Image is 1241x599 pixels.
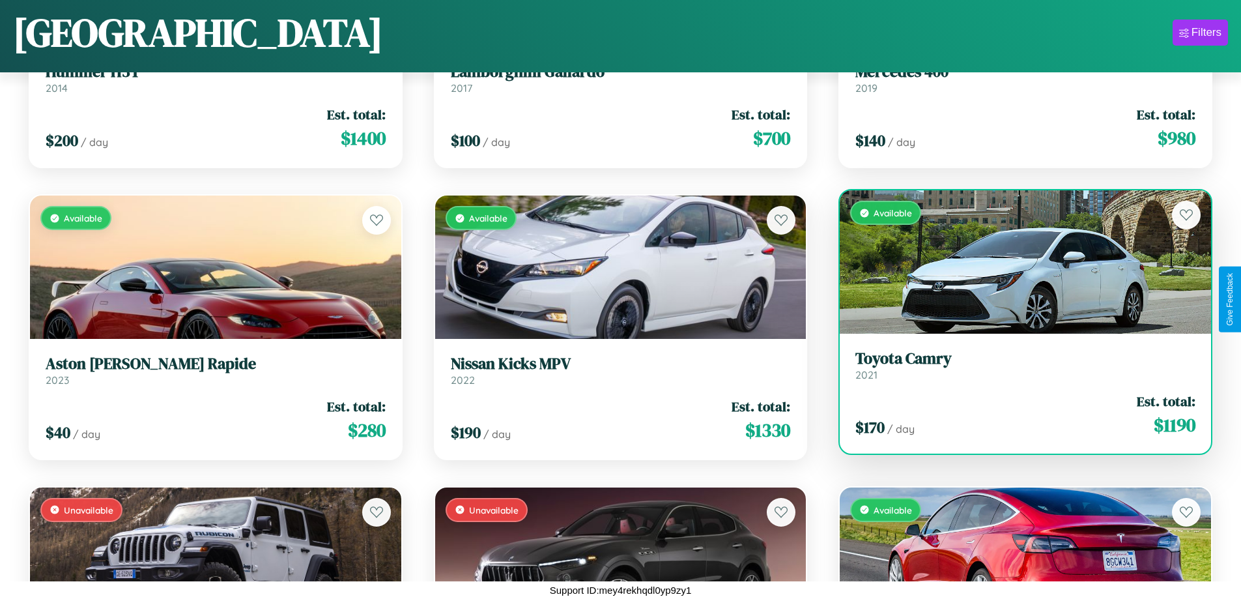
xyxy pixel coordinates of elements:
[1191,26,1221,39] div: Filters
[855,368,877,381] span: 2021
[451,63,791,81] h3: Lamborghini Gallardo
[550,581,692,599] p: Support ID: mey4rekhqdl0yp9zy1
[1225,273,1234,326] div: Give Feedback
[874,207,912,218] span: Available
[451,81,472,95] span: 2017
[855,349,1195,368] h3: Toyota Camry
[451,422,481,443] span: $ 190
[46,63,386,81] h3: Hummer H3T
[1137,392,1195,411] span: Est. total:
[64,212,102,224] span: Available
[855,130,885,151] span: $ 140
[469,504,519,516] span: Unavailable
[887,422,915,435] span: / day
[341,125,386,151] span: $ 1400
[46,63,386,95] a: Hummer H3T2014
[732,397,790,416] span: Est. total:
[46,355,386,387] a: Aston [PERSON_NAME] Rapide2023
[855,349,1195,381] a: Toyota Camry2021
[483,136,510,149] span: / day
[73,428,100,441] span: / day
[13,6,383,59] h1: [GEOGRAPHIC_DATA]
[46,81,68,95] span: 2014
[1137,105,1195,124] span: Est. total:
[1173,20,1228,46] button: Filters
[451,373,475,387] span: 2022
[1154,412,1195,438] span: $ 1190
[46,373,69,387] span: 2023
[1158,125,1195,151] span: $ 980
[46,355,386,373] h3: Aston [PERSON_NAME] Rapide
[327,105,386,124] span: Est. total:
[732,105,790,124] span: Est. total:
[753,125,790,151] span: $ 700
[855,416,885,438] span: $ 170
[46,130,78,151] span: $ 200
[451,63,791,95] a: Lamborghini Gallardo2017
[81,136,108,149] span: / day
[874,504,912,516] span: Available
[451,355,791,387] a: Nissan Kicks MPV2022
[745,417,790,443] span: $ 1330
[451,130,480,151] span: $ 100
[483,428,511,441] span: / day
[855,63,1195,95] a: Mercedes 4002019
[64,504,113,516] span: Unavailable
[348,417,386,443] span: $ 280
[855,63,1195,81] h3: Mercedes 400
[46,422,70,443] span: $ 40
[327,397,386,416] span: Est. total:
[451,355,791,373] h3: Nissan Kicks MPV
[855,81,877,95] span: 2019
[888,136,915,149] span: / day
[469,212,507,224] span: Available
